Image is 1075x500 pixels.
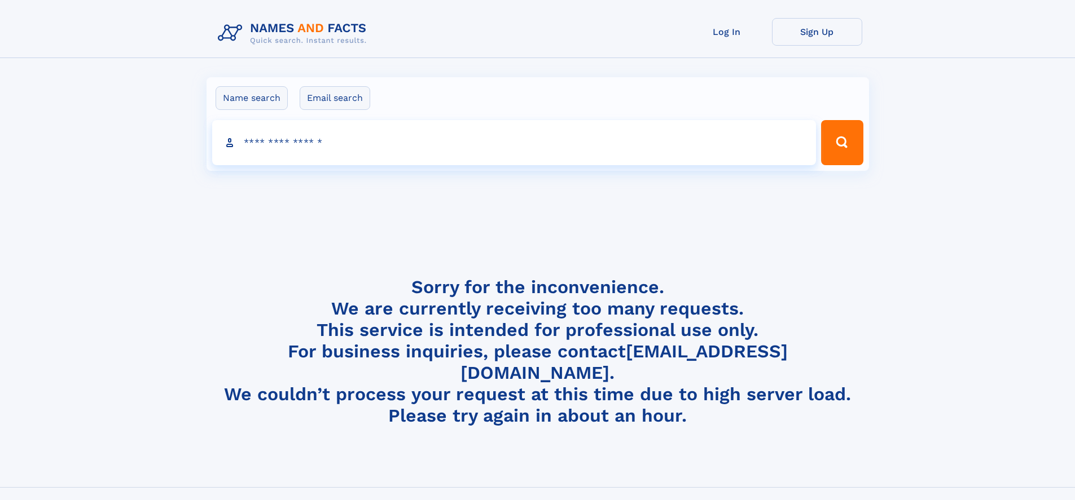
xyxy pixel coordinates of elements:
[212,120,817,165] input: search input
[772,18,862,46] a: Sign Up
[821,120,863,165] button: Search Button
[216,86,288,110] label: Name search
[213,276,862,427] h4: Sorry for the inconvenience. We are currently receiving too many requests. This service is intend...
[682,18,772,46] a: Log In
[460,340,788,383] a: [EMAIL_ADDRESS][DOMAIN_NAME]
[300,86,370,110] label: Email search
[213,18,376,48] img: Logo Names and Facts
